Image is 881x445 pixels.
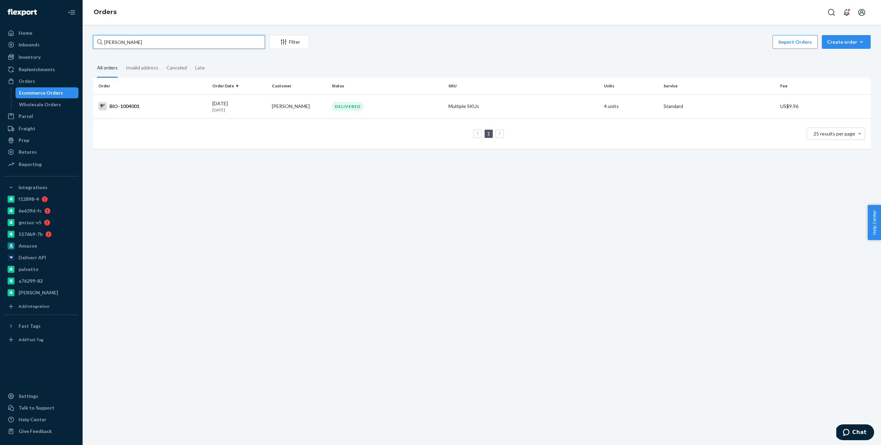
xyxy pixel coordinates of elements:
[4,28,78,39] a: Home
[19,30,32,36] div: Home
[825,6,838,19] button: Open Search Box
[4,182,78,193] button: Integrations
[19,337,43,343] div: Add Fast Tag
[19,404,54,411] div: Talk to Support
[212,107,266,113] p: [DATE]
[126,59,158,77] div: Invalid address
[93,78,210,94] th: Order
[4,111,78,122] a: Parcel
[814,131,855,137] span: 25 results per page
[661,78,777,94] th: Service
[19,101,61,108] div: Wholesale Orders
[4,229,78,240] a: 5176b9-7b
[19,41,40,48] div: Inbounds
[4,52,78,63] a: Inventory
[486,131,491,137] a: Page 1 is your current page
[19,323,41,329] div: Fast Tags
[4,146,78,158] a: Returns
[4,402,78,413] button: Talk to Support
[4,264,78,275] a: pulsetto
[93,35,265,49] input: Search orders
[15,99,79,110] a: Wholesale Orders
[19,231,43,238] div: 5176b9-7b
[269,35,309,49] button: Filter
[269,39,309,45] div: Filter
[167,59,187,77] div: Canceled
[4,123,78,134] a: Freight
[329,78,446,94] th: Status
[4,39,78,50] a: Inbounds
[836,424,874,442] iframe: Opens a widget where you can chat to one of our agents
[4,240,78,251] a: Amazon
[19,393,38,400] div: Settings
[446,78,601,94] th: SKU
[332,102,364,111] div: DELIVERED
[19,66,55,73] div: Replenishments
[4,414,78,425] a: Help Center
[4,159,78,170] a: Reporting
[19,78,35,85] div: Orders
[19,303,49,309] div: Add Integration
[777,94,871,118] td: US$9.96
[4,217,78,228] a: gnzsuz-v5
[4,334,78,345] a: Add Fast Tag
[601,94,661,118] td: 4 units
[19,254,46,261] div: Deliverr API
[19,219,41,226] div: gnzsuz-v5
[4,391,78,402] a: Settings
[4,301,78,312] a: Add Integration
[19,137,29,144] div: Prep
[827,39,866,45] div: Create order
[19,207,42,214] div: 6e639d-fc
[777,78,871,94] th: Fee
[4,252,78,263] a: Deliverr API
[4,76,78,87] a: Orders
[4,194,78,205] a: f12898-4
[19,428,52,435] div: Give Feedback
[19,161,42,168] div: Reporting
[822,35,871,49] button: Create order
[4,321,78,332] button: Fast Tags
[4,205,78,216] a: 6e639d-fc
[773,35,818,49] button: Import Orders
[272,83,326,89] div: Customer
[19,54,41,61] div: Inventory
[88,2,122,22] ol: breadcrumbs
[94,8,117,16] a: Orders
[19,196,39,203] div: f12898-4
[19,416,46,423] div: Help Center
[15,87,79,98] a: Ecommerce Orders
[210,78,269,94] th: Order Date
[4,426,78,437] button: Give Feedback
[65,6,78,19] button: Close Navigation
[97,59,118,78] div: All orders
[4,64,78,75] a: Replenishments
[664,103,775,110] p: Standard
[98,102,207,110] div: BIO-1004001
[4,135,78,146] a: Prep
[4,287,78,298] a: [PERSON_NAME]
[19,289,58,296] div: [PERSON_NAME]
[19,278,43,284] div: a76299-82
[855,6,869,19] button: Open account menu
[195,59,205,77] div: Late
[601,78,661,94] th: Units
[19,266,39,273] div: pulsetto
[8,9,37,16] img: Flexport logo
[446,94,601,118] td: Multiple SKUs
[19,125,35,132] div: Freight
[19,242,37,249] div: Amazon
[868,205,881,240] button: Help Center
[19,149,37,155] div: Returns
[19,89,63,96] div: Ecommerce Orders
[19,113,33,120] div: Parcel
[4,275,78,286] a: a76299-82
[212,100,266,113] div: [DATE]
[269,94,329,118] td: [PERSON_NAME]
[840,6,853,19] button: Open notifications
[19,184,47,191] div: Integrations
